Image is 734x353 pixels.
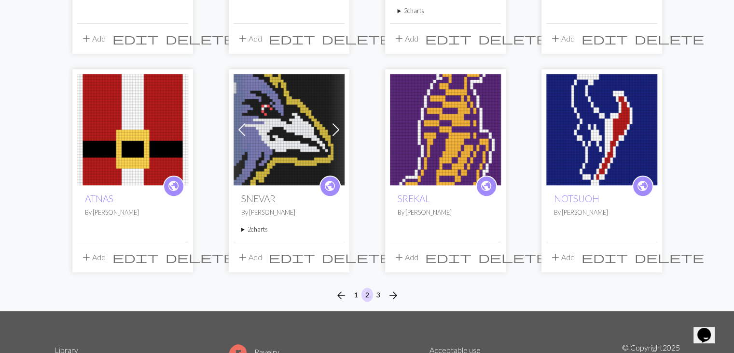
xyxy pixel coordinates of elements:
button: Delete [475,248,551,266]
button: Add [390,29,422,48]
img: Screenshot 2025-09-24 190753.png [390,74,501,185]
img: att.uxIh0MlAb1k0X__cVXCoD3FvsdUXaeq7_FZ2HYAMXGs.jpeg [234,74,345,185]
img: Santa [77,74,188,185]
button: Edit [422,29,475,48]
iframe: chat widget [693,314,724,343]
span: edit [112,250,159,264]
span: public [480,178,492,193]
button: Edit [265,248,319,266]
a: Houston [546,124,657,133]
span: edit [112,32,159,45]
i: Edit [582,251,628,263]
span: delete [478,32,548,45]
button: Add [546,248,578,266]
i: Previous [335,290,347,301]
i: public [637,176,649,196]
button: Next [384,288,403,303]
button: Add [546,29,578,48]
button: Edit [109,29,162,48]
summary: 2charts [398,6,493,15]
a: Screenshot 2025-09-24 190753.png [390,124,501,133]
button: 3 [373,288,384,302]
i: public [324,176,336,196]
a: public [476,176,497,197]
button: Edit [422,248,475,266]
button: Delete [162,248,238,266]
span: delete [635,32,704,45]
i: public [167,176,180,196]
span: public [637,178,649,193]
span: public [324,178,336,193]
span: delete [478,250,548,264]
button: 1 [350,288,362,302]
button: Delete [475,29,551,48]
span: add [393,32,405,45]
p: By [PERSON_NAME] [85,208,180,217]
button: Delete [319,29,395,48]
span: delete [166,250,235,264]
span: add [550,32,561,45]
span: edit [425,32,471,45]
button: Add [234,29,265,48]
i: Next [388,290,399,301]
span: edit [269,32,315,45]
button: 2 [361,288,373,302]
span: add [550,250,561,264]
p: By [PERSON_NAME] [554,208,650,217]
i: Edit [269,251,315,263]
button: Add [390,248,422,266]
span: arrow_forward [388,289,399,302]
button: Previous [332,288,351,303]
i: Edit [269,33,315,44]
a: att.uxIh0MlAb1k0X__cVXCoD3FvsdUXaeq7_FZ2HYAMXGs.jpeg [234,124,345,133]
i: Edit [425,251,471,263]
span: arrow_back [335,289,347,302]
i: public [480,176,492,196]
span: edit [582,250,628,264]
button: Edit [578,29,631,48]
p: By [PERSON_NAME] [241,208,337,217]
button: Delete [162,29,238,48]
span: delete [322,250,391,264]
a: NOTSUOH [554,193,599,204]
button: Add [77,29,109,48]
span: public [167,178,180,193]
button: Edit [265,29,319,48]
p: By [PERSON_NAME] [398,208,493,217]
img: Houston [546,74,657,185]
a: ATNAS [85,193,113,204]
i: Edit [425,33,471,44]
span: delete [166,32,235,45]
button: Edit [578,248,631,266]
span: edit [269,250,315,264]
span: delete [635,250,704,264]
button: Delete [631,29,707,48]
i: Edit [582,33,628,44]
h2: SNEVAR [241,193,337,204]
a: public [163,176,184,197]
a: Santa [77,124,188,133]
button: Delete [631,248,707,266]
nav: Page navigation [332,288,403,303]
button: Add [77,248,109,266]
a: SREKAL [398,193,430,204]
button: Add [234,248,265,266]
button: Delete [319,248,395,266]
span: add [81,250,92,264]
i: Edit [112,33,159,44]
span: add [237,32,249,45]
span: edit [582,32,628,45]
span: delete [322,32,391,45]
span: add [237,250,249,264]
i: Edit [112,251,159,263]
button: Edit [109,248,162,266]
summary: 2charts [241,225,337,234]
span: add [393,250,405,264]
span: edit [425,250,471,264]
span: add [81,32,92,45]
a: public [319,176,341,197]
a: public [632,176,653,197]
